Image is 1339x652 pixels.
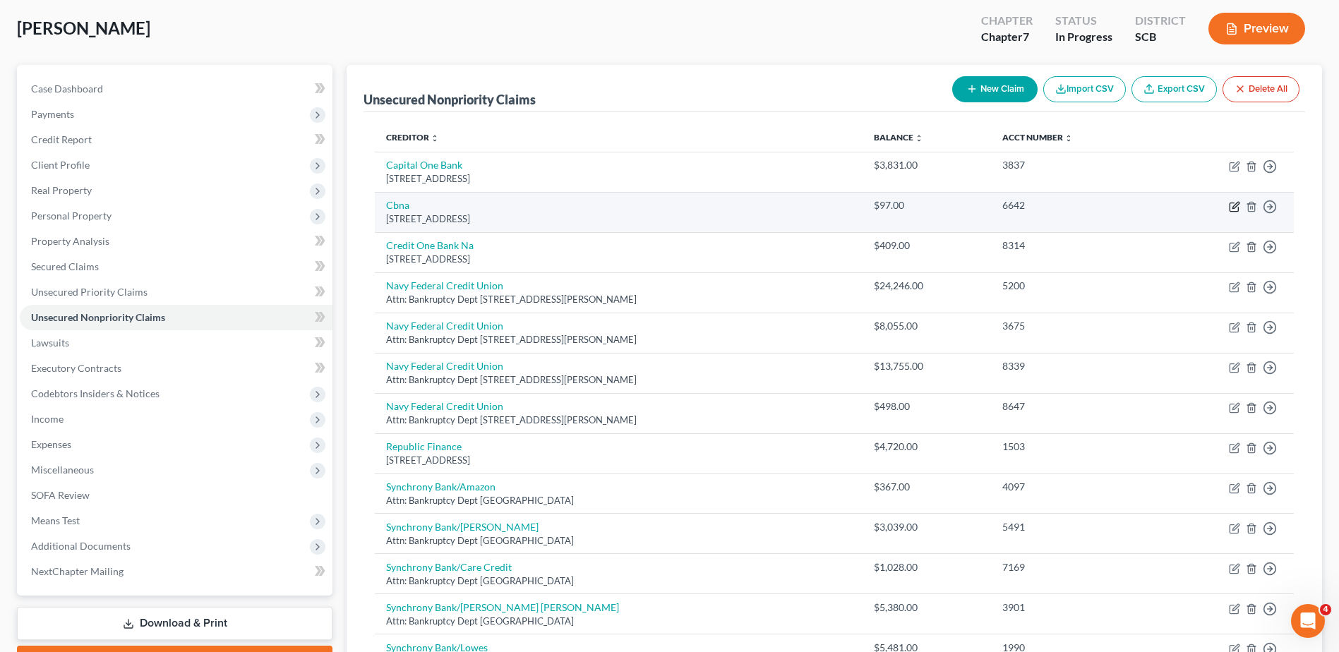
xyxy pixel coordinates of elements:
[874,600,980,615] div: $5,380.00
[1135,13,1186,29] div: District
[386,293,851,306] div: Attn: Bankruptcy Dept [STREET_ADDRESS][PERSON_NAME]
[386,413,851,427] div: Attn: Bankruptcy Dept [STREET_ADDRESS][PERSON_NAME]
[1223,76,1299,102] button: Delete All
[386,212,851,226] div: [STREET_ADDRESS]
[386,159,462,171] a: Capital One Bank
[17,18,150,38] span: [PERSON_NAME]
[31,260,99,272] span: Secured Claims
[874,132,923,143] a: Balance unfold_more
[874,239,980,253] div: $409.00
[874,560,980,574] div: $1,028.00
[20,356,332,381] a: Executory Contracts
[31,489,90,501] span: SOFA Review
[31,438,71,450] span: Expenses
[1002,440,1146,454] div: 1503
[17,607,332,640] a: Download & Print
[386,494,851,507] div: Attn: Bankruptcy Dept [GEOGRAPHIC_DATA]
[1064,134,1073,143] i: unfold_more
[1002,279,1146,293] div: 5200
[874,399,980,413] div: $498.00
[386,373,851,387] div: Attn: Bankruptcy Dept [STREET_ADDRESS][PERSON_NAME]
[386,400,503,412] a: Navy Federal Credit Union
[31,387,160,399] span: Codebtors Insiders & Notices
[915,134,923,143] i: unfold_more
[386,333,851,346] div: Attn: Bankruptcy Dept [STREET_ADDRESS][PERSON_NAME]
[874,279,980,293] div: $24,246.00
[386,454,851,467] div: [STREET_ADDRESS]
[1023,30,1029,43] span: 7
[1002,158,1146,172] div: 3837
[31,210,112,222] span: Personal Property
[31,464,94,476] span: Miscellaneous
[386,132,439,143] a: Creditor unfold_more
[1002,560,1146,574] div: 7169
[386,199,409,211] a: Cbna
[1208,13,1305,44] button: Preview
[31,159,90,171] span: Client Profile
[874,440,980,454] div: $4,720.00
[31,565,124,577] span: NextChapter Mailing
[31,83,103,95] span: Case Dashboard
[386,481,496,493] a: Synchrony Bank/Amazon
[31,514,80,526] span: Means Test
[874,198,980,212] div: $97.00
[386,239,474,251] a: Credit One Bank Na
[1055,13,1112,29] div: Status
[20,229,332,254] a: Property Analysis
[386,521,539,533] a: Synchrony Bank/[PERSON_NAME]
[20,483,332,508] a: SOFA Review
[1002,359,1146,373] div: 8339
[874,319,980,333] div: $8,055.00
[981,13,1033,29] div: Chapter
[386,440,462,452] a: Republic Finance
[20,330,332,356] a: Lawsuits
[31,235,109,247] span: Property Analysis
[1320,604,1331,615] span: 4
[431,134,439,143] i: unfold_more
[31,108,74,120] span: Payments
[20,279,332,305] a: Unsecured Priority Claims
[31,413,64,425] span: Income
[386,253,851,266] div: [STREET_ADDRESS]
[20,305,332,330] a: Unsecured Nonpriority Claims
[386,601,619,613] a: Synchrony Bank/[PERSON_NAME] [PERSON_NAME]
[874,480,980,494] div: $367.00
[386,172,851,186] div: [STREET_ADDRESS]
[952,76,1038,102] button: New Claim
[386,615,851,628] div: Attn: Bankruptcy Dept [GEOGRAPHIC_DATA]
[386,360,503,372] a: Navy Federal Credit Union
[1002,520,1146,534] div: 5491
[31,540,131,552] span: Additional Documents
[386,574,851,588] div: Attn: Bankruptcy Dept [GEOGRAPHIC_DATA]
[1055,29,1112,45] div: In Progress
[1002,399,1146,413] div: 8647
[31,286,148,298] span: Unsecured Priority Claims
[1002,198,1146,212] div: 6642
[874,359,980,373] div: $13,755.00
[1291,604,1325,638] iframe: Intercom live chat
[31,362,121,374] span: Executory Contracts
[31,133,92,145] span: Credit Report
[1002,600,1146,615] div: 3901
[386,279,503,291] a: Navy Federal Credit Union
[1002,132,1073,143] a: Acct Number unfold_more
[31,311,165,323] span: Unsecured Nonpriority Claims
[981,29,1033,45] div: Chapter
[874,520,980,534] div: $3,039.00
[31,337,69,349] span: Lawsuits
[1135,29,1186,45] div: SCB
[364,91,536,108] div: Unsecured Nonpriority Claims
[386,534,851,548] div: Attn: Bankruptcy Dept [GEOGRAPHIC_DATA]
[386,561,512,573] a: Synchrony Bank/Care Credit
[20,559,332,584] a: NextChapter Mailing
[386,320,503,332] a: Navy Federal Credit Union
[20,254,332,279] a: Secured Claims
[1002,319,1146,333] div: 3675
[874,158,980,172] div: $3,831.00
[20,127,332,152] a: Credit Report
[1131,76,1217,102] a: Export CSV
[1043,76,1126,102] button: Import CSV
[1002,480,1146,494] div: 4097
[20,76,332,102] a: Case Dashboard
[1002,239,1146,253] div: 8314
